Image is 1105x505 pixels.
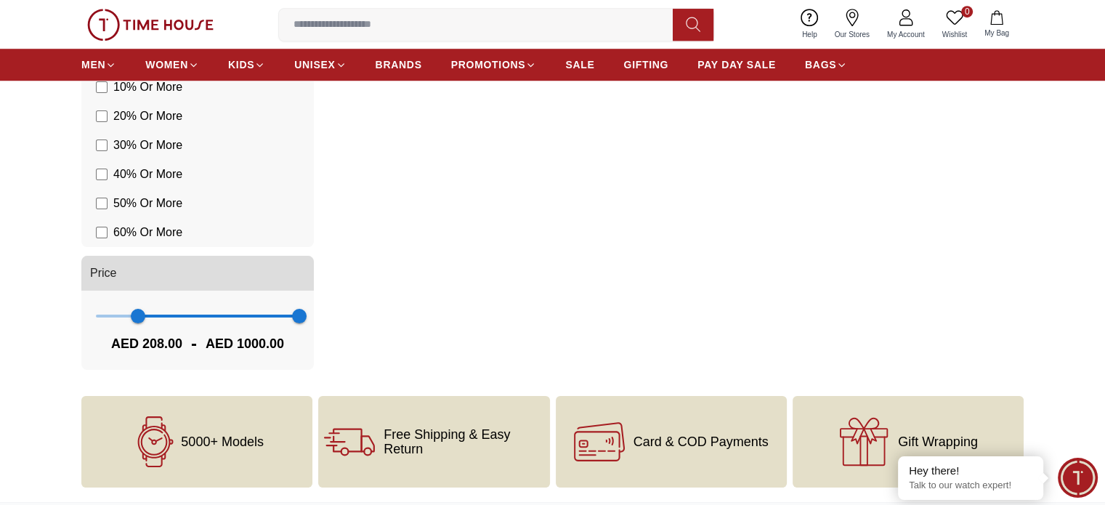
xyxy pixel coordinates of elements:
[113,166,182,183] span: 40 % Or More
[805,52,847,78] a: BAGS
[898,435,978,449] span: Gift Wrapping
[881,29,931,40] span: My Account
[294,57,335,72] span: UNISEX
[565,52,594,78] a: SALE
[793,6,826,43] a: Help
[934,6,976,43] a: 0Wishlist
[623,57,668,72] span: GIFTING
[113,78,182,96] span: 10 % Or More
[1058,458,1098,498] div: Chat Widget
[796,29,823,40] span: Help
[376,52,422,78] a: BRANDS
[182,332,206,355] span: -
[96,140,108,151] input: 30% Or More
[181,435,264,449] span: 5000+ Models
[384,427,543,456] span: Free Shipping & Easy Return
[565,57,594,72] span: SALE
[113,224,182,241] span: 60 % Or More
[96,110,108,122] input: 20% Or More
[697,52,776,78] a: PAY DAY SALE
[96,198,108,209] input: 50% Or More
[145,52,199,78] a: WOMEN
[96,81,108,93] input: 10% Or More
[294,52,346,78] a: UNISEX
[979,28,1015,39] span: My Bag
[451,57,526,72] span: PROMOTIONS
[111,334,182,354] span: AED 208.00
[228,57,254,72] span: KIDS
[96,227,108,238] input: 60% Or More
[451,52,537,78] a: PROMOTIONS
[81,57,105,72] span: MEN
[113,137,182,154] span: 30 % Or More
[113,195,182,212] span: 50 % Or More
[805,57,836,72] span: BAGS
[976,7,1018,41] button: My Bag
[96,169,108,180] input: 40% Or More
[634,435,769,449] span: Card & COD Payments
[228,52,265,78] a: KIDS
[376,57,422,72] span: BRANDS
[909,464,1032,478] div: Hey there!
[81,256,314,291] button: Price
[206,334,284,354] span: AED 1000.00
[87,9,214,41] img: ...
[623,52,668,78] a: GIFTING
[81,52,116,78] a: MEN
[826,6,878,43] a: Our Stores
[829,29,875,40] span: Our Stores
[961,6,973,17] span: 0
[697,57,776,72] span: PAY DAY SALE
[113,108,182,125] span: 20 % Or More
[90,264,116,282] span: Price
[145,57,188,72] span: WOMEN
[936,29,973,40] span: Wishlist
[909,480,1032,492] p: Talk to our watch expert!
